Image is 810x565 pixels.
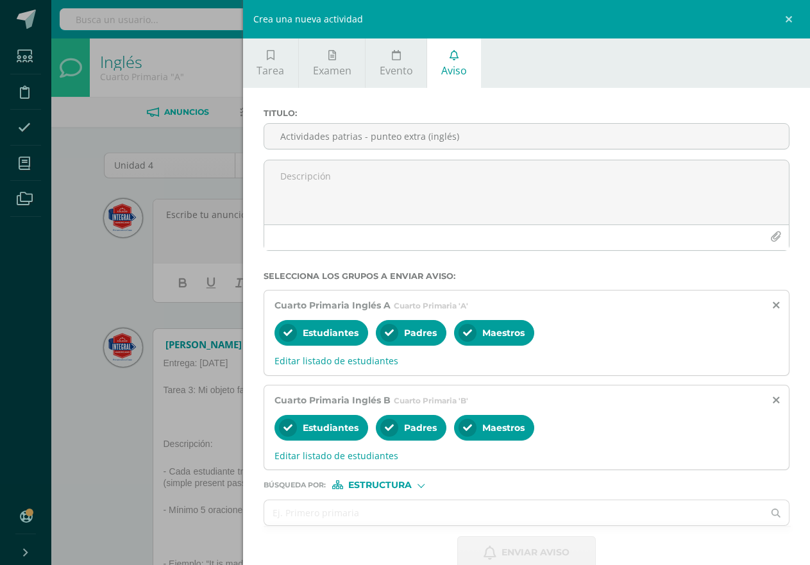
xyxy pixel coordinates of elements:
span: Cuarto Primaria Inglés B [274,394,391,406]
a: Examen [299,38,365,88]
span: Búsqueda por : [264,482,326,489]
a: Tarea [243,38,298,88]
span: Padres [404,327,437,339]
a: Evento [366,38,426,88]
span: Cuarto Primaria 'A' [394,301,468,310]
input: Titulo [264,124,789,149]
a: Aviso [427,38,480,88]
span: Editar listado de estudiantes [274,450,779,462]
span: Estudiantes [303,422,359,434]
span: Padres [404,422,437,434]
label: Selecciona los grupos a enviar aviso : [264,271,789,281]
input: Ej. Primero primaria [264,500,764,525]
span: Maestros [482,422,525,434]
span: Aviso [441,63,467,78]
span: Editar listado de estudiantes [274,355,779,367]
span: Examen [313,63,351,78]
span: Cuarto Primaria 'B' [394,396,468,405]
div: [object Object] [332,480,428,489]
span: Evento [380,63,413,78]
span: Estudiantes [303,327,359,339]
span: Tarea [257,63,284,78]
span: Estructura [348,482,412,489]
span: Maestros [482,327,525,339]
label: Titulo : [264,108,789,118]
span: Cuarto Primaria Inglés A [274,299,391,311]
